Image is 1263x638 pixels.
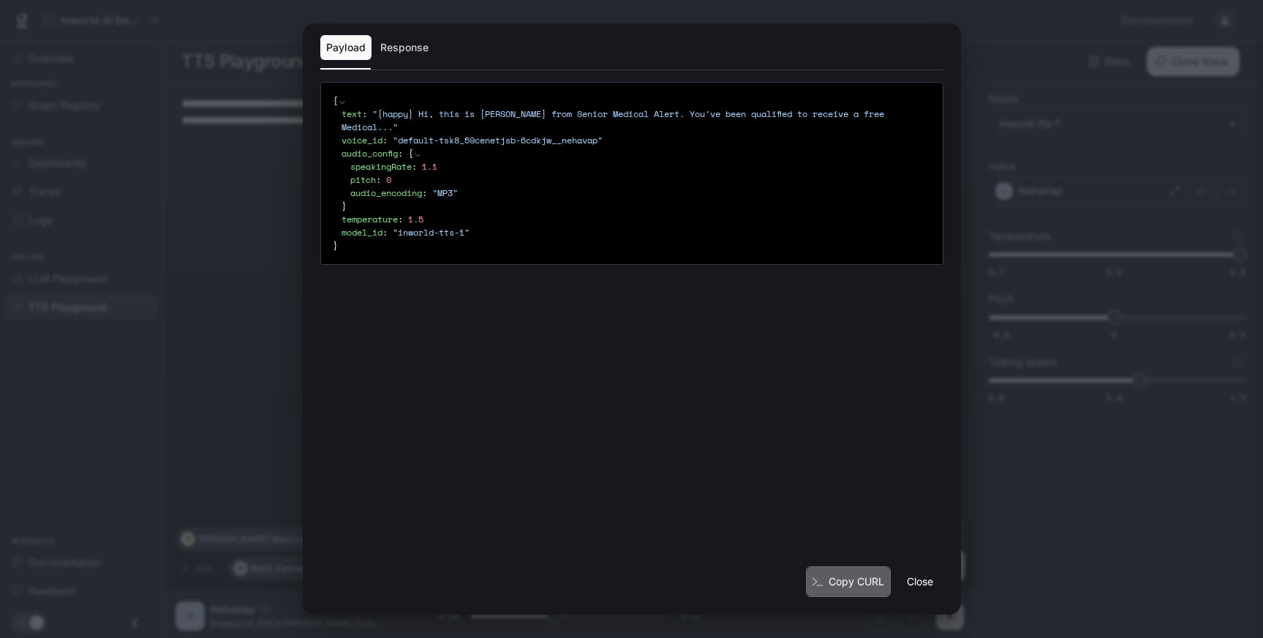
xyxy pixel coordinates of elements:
span: model_id [342,226,382,239]
span: speakingRate [350,160,412,173]
div: : [342,108,931,134]
div: : [342,134,931,147]
span: pitch [350,173,376,186]
span: 1.1 [422,160,437,173]
span: 1.5 [408,213,423,225]
div: : [342,226,931,239]
span: temperature [342,213,398,225]
span: text [342,108,362,120]
button: Response [374,35,434,60]
span: { [333,94,338,107]
span: 0 [386,173,391,186]
span: voice_id [342,134,382,146]
span: " [happy] Hi, this is [PERSON_NAME] from Senior Medical Alert. You've been qualified to receive a... [342,108,884,133]
button: Close [897,567,943,596]
button: Copy CURL [806,566,891,598]
span: } [333,239,338,252]
div: : [350,160,931,173]
span: audio_config [342,147,398,159]
div: : [350,187,931,200]
span: audio_encoding [350,187,422,199]
span: " MP3 " [432,187,458,199]
span: " default-tsk8_59cenetjsb-6cdkjw__nehavap " [393,134,603,146]
div: : [342,213,931,226]
div: : [342,147,931,213]
div: : [350,173,931,187]
span: { [408,147,413,159]
span: " inworld-tts-1 " [393,226,470,239]
button: Payload [320,35,372,60]
span: } [342,200,347,212]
